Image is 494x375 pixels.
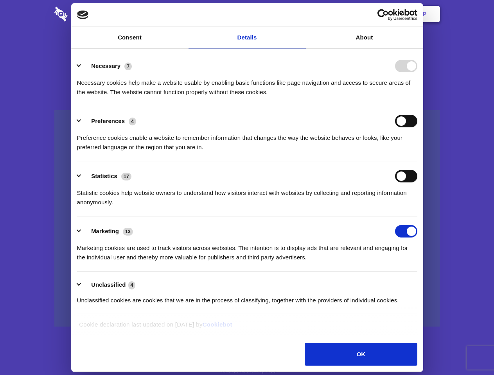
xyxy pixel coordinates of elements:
a: Wistia video thumbnail [54,110,440,327]
div: Necessary cookies help make a website usable by enabling basic functions like page navigation and... [77,72,417,97]
span: 4 [129,118,136,125]
a: Pricing [230,2,264,26]
span: 4 [128,281,136,289]
img: logo-wordmark-white-trans-d4663122ce5f474addd5e946df7df03e33cb6a1c49d2221995e7729f52c070b2.svg [54,7,121,21]
a: Usercentrics Cookiebot - opens in a new window [349,9,417,21]
img: logo [77,11,89,19]
label: Marketing [91,228,119,234]
h4: Auto-redaction of sensitive data, encrypted data sharing and self-destructing private chats. Shar... [54,71,440,97]
button: Unclassified (4) [77,280,140,290]
label: Preferences [91,118,125,124]
div: Preference cookies enable a website to remember information that changes the way the website beha... [77,127,417,152]
button: Statistics (17) [77,170,137,182]
a: About [306,27,423,48]
label: Necessary [91,62,120,69]
a: Consent [71,27,189,48]
span: 13 [123,228,133,236]
button: OK [305,343,417,366]
a: Cookiebot [203,321,232,328]
div: Marketing cookies are used to track visitors across websites. The intention is to display ads tha... [77,237,417,262]
div: Statistic cookies help website owners to understand how visitors interact with websites by collec... [77,182,417,207]
div: Cookie declaration last updated on [DATE] by [73,320,421,335]
h1: Eliminate Slack Data Loss. [54,35,440,63]
div: Unclassified cookies are cookies that we are in the process of classifying, together with the pro... [77,290,417,305]
span: 17 [121,173,131,180]
a: Details [189,27,306,48]
a: Contact [317,2,353,26]
button: Necessary (7) [77,60,137,72]
label: Statistics [91,173,117,179]
button: Marketing (13) [77,225,138,237]
span: 7 [124,62,132,70]
a: Login [355,2,389,26]
iframe: Drift Widget Chat Controller [455,336,485,366]
button: Preferences (4) [77,115,141,127]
